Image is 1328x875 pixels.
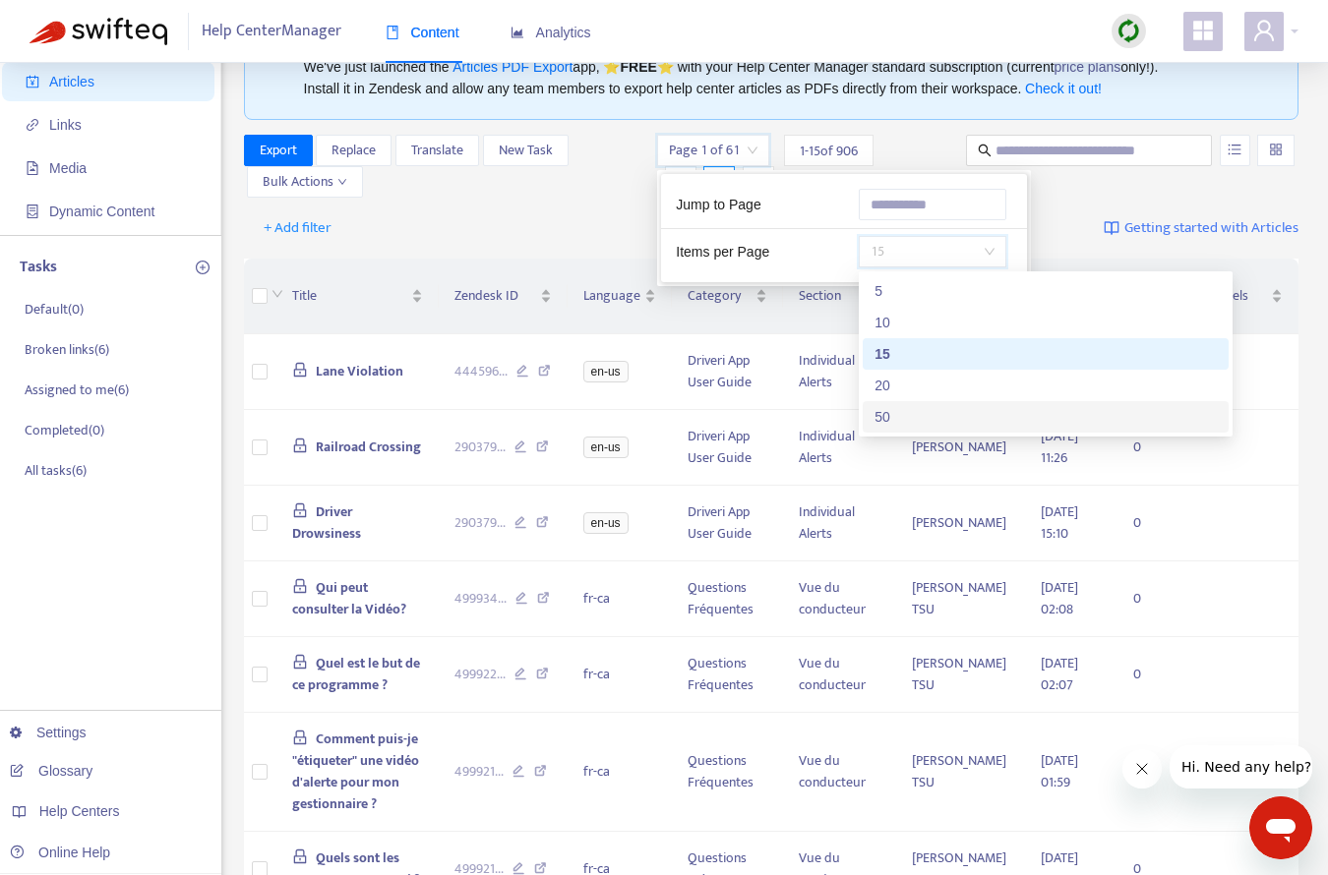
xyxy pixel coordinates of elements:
[672,334,784,410] td: Driveri App User Guide
[875,406,1217,428] div: 50
[783,334,896,410] td: Individual Alerts
[1117,637,1196,713] td: 0
[1041,749,1078,793] span: [DATE] 01:59
[896,713,1025,832] td: [PERSON_NAME] TSU
[49,74,94,89] span: Articles
[49,204,154,219] span: Dynamic Content
[454,437,506,458] span: 290379 ...
[1249,796,1312,859] iframe: Button to launch messaging window
[896,637,1025,713] td: [PERSON_NAME] TSU
[1170,745,1312,788] iframe: Message from company
[316,135,392,166] button: Replace
[672,259,784,334] th: Category
[25,299,84,320] p: Default ( 0 )
[875,343,1217,365] div: 15
[978,144,992,157] span: search
[292,502,308,518] span: lock
[800,141,858,161] span: 1 - 15 of 906
[1041,425,1078,469] span: [DATE] 11:26
[583,285,640,307] span: Language
[386,26,399,39] span: book
[292,576,406,620] span: Qui peut consulter la Vidéo?
[483,135,569,166] button: New Task
[783,486,896,561] td: Individual Alerts
[1220,135,1250,166] button: unordered-list
[26,161,39,175] span: file-image
[196,261,210,274] span: plus-circle
[454,361,508,382] span: 444596 ...
[25,460,87,481] p: All tasks ( 6 )
[10,725,87,740] a: Settings
[1117,561,1196,637] td: 0
[799,285,865,307] span: Section
[863,401,1229,433] div: 50
[292,578,308,594] span: lock
[1196,259,1298,334] th: Labels
[672,486,784,561] td: Driveri App User Guide
[1041,500,1078,545] span: [DATE] 15:10
[568,259,672,334] th: Language
[703,166,735,198] div: 1
[272,288,283,300] span: down
[49,160,87,176] span: Media
[511,25,591,40] span: Analytics
[783,637,896,713] td: Vue du conducteur
[26,118,39,132] span: link
[332,140,376,161] span: Replace
[10,763,92,779] a: Glossary
[1212,285,1267,307] span: Labels
[688,285,753,307] span: Category
[292,729,308,745] span: lock
[25,379,129,400] p: Assigned to me ( 6 )
[454,664,506,685] span: 499922 ...
[568,561,672,637] td: fr-ca
[875,280,1217,302] div: 5
[292,728,419,815] span: Comment puis-je "étiqueter" une vidéo d'alerte pour mon gestionnaire ?
[454,285,536,307] span: Zendesk ID
[26,204,39,218] span: container
[454,588,507,610] span: 499934 ...
[1252,19,1276,42] span: user
[454,761,504,783] span: 499921 ...
[39,803,120,819] span: Help Centers
[875,375,1217,396] div: 20
[25,339,109,360] p: Broken links ( 6 )
[30,18,167,45] img: Swifteq
[783,561,896,637] td: Vue du conducteur
[568,713,672,832] td: fr-ca
[264,216,332,240] span: + Add filter
[292,285,407,307] span: Title
[672,713,784,832] td: Questions Fréquentes
[249,212,346,244] button: + Add filter
[1117,259,1196,334] th: Tasks
[247,166,363,198] button: Bulk Actionsdown
[583,437,629,458] span: en-us
[672,637,784,713] td: Questions Fréquentes
[439,259,568,334] th: Zendesk ID
[276,259,439,334] th: Title
[292,654,308,670] span: lock
[511,26,524,39] span: area-chart
[875,312,1217,333] div: 10
[1122,749,1162,788] iframe: Close message
[292,652,420,696] span: Quel est le but de ce programme ?
[260,140,297,161] span: Export
[292,362,308,378] span: lock
[1025,81,1102,96] a: Check it out!
[26,75,39,88] span: account-book
[863,307,1229,338] div: 10
[1104,220,1119,236] img: image-link
[871,237,995,266] span: 15
[896,486,1025,561] td: [PERSON_NAME]
[676,244,769,260] span: Items per Page
[454,512,506,534] span: 290379 ...
[583,512,629,534] span: en-us
[1055,59,1121,75] a: price plans
[337,177,347,187] span: down
[1117,19,1141,43] img: sync.dc5367851b00ba804db3.png
[863,338,1229,370] div: 15
[244,135,313,166] button: Export
[386,25,459,40] span: Content
[783,713,896,832] td: Vue du conducteur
